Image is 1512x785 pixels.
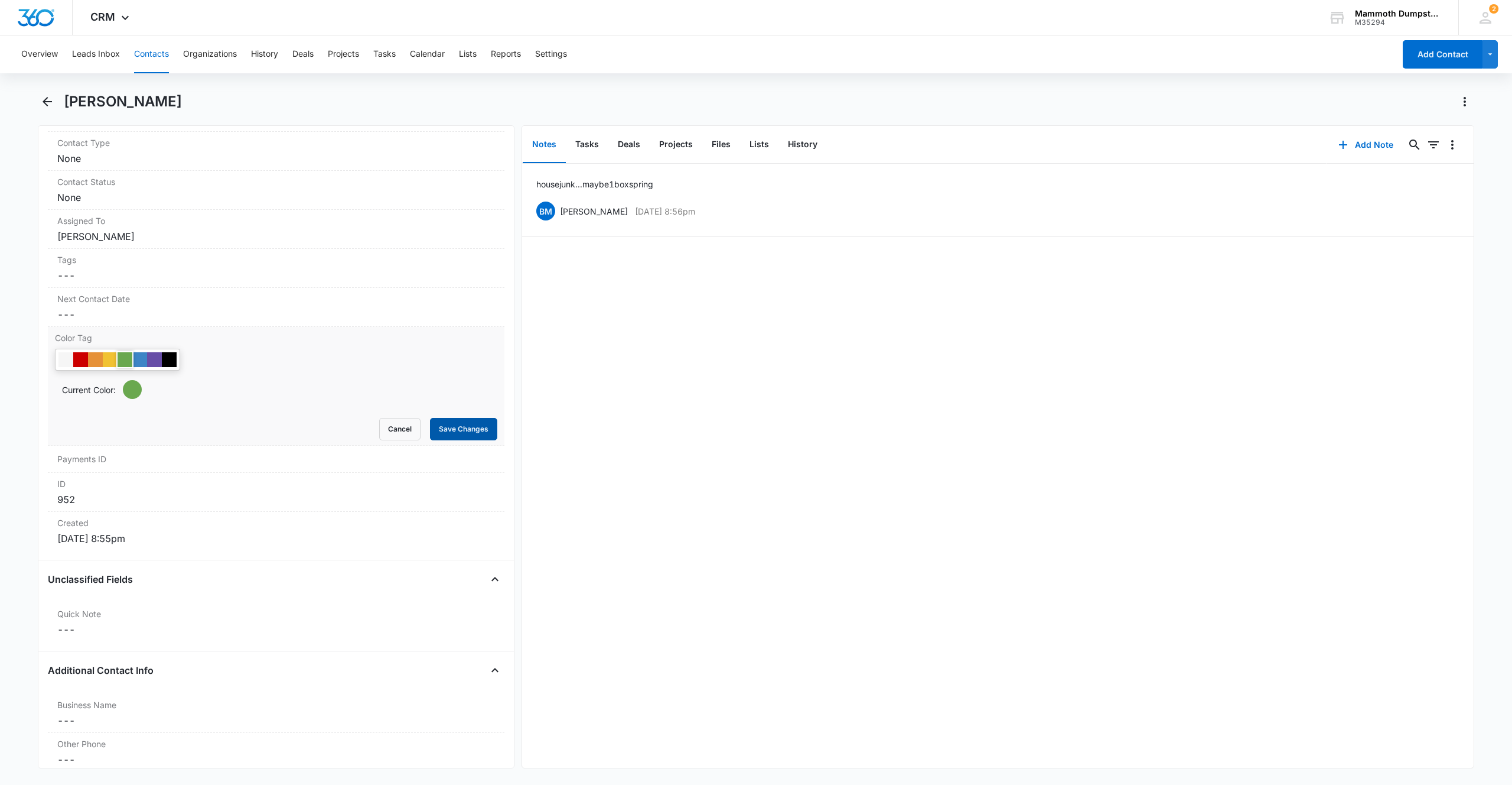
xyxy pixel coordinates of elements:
[535,35,567,73] button: Settings
[62,384,116,396] p: Current Color:
[73,352,88,367] div: #CC0000
[485,661,504,680] button: Close
[48,733,504,772] div: Other Phone---
[702,126,740,163] button: Files
[523,126,566,163] button: Notes
[566,126,608,163] button: Tasks
[1455,92,1474,111] button: Actions
[64,93,182,111] h1: [PERSON_NAME]
[1443,135,1462,154] button: Overflow Menu
[1355,18,1441,27] div: account id
[48,210,504,249] div: Assigned To[PERSON_NAME]
[57,492,495,507] dd: 952
[1355,9,1441,18] div: account name
[132,352,147,367] div: #3d85c6
[608,126,650,163] button: Deals
[48,603,504,641] div: Quick Note---
[1489,4,1498,14] span: 2
[21,35,58,73] button: Overview
[57,176,495,188] label: Contact Status
[48,249,504,288] div: Tags---
[373,35,396,73] button: Tasks
[48,132,504,171] div: Contact TypeNone
[536,178,653,190] p: house junk...maybe 1 boxspring
[57,307,495,322] dd: ---
[650,126,702,163] button: Projects
[118,352,132,367] div: #6aa84f
[1327,131,1405,159] button: Add Note
[459,35,477,73] button: Lists
[48,446,504,473] div: Payments ID
[57,453,167,465] dt: Payments ID
[57,137,495,149] label: Contact Type
[1489,4,1498,14] div: notifications count
[57,738,495,750] label: Other Phone
[740,126,778,163] button: Lists
[134,35,169,73] button: Contacts
[162,352,177,367] div: #000000
[57,151,495,166] dd: None
[1403,40,1482,69] button: Add Contact
[48,171,504,210] div: Contact StatusNone
[57,215,495,227] label: Assigned To
[57,531,495,546] dd: [DATE] 8:55pm
[57,608,495,620] label: Quick Note
[491,35,521,73] button: Reports
[48,694,504,733] div: Business Name---
[48,473,504,512] div: ID952
[48,572,133,586] h4: Unclassified Fields
[410,35,445,73] button: Calendar
[48,663,154,677] h4: Additional Contact Info
[1405,135,1424,154] button: Search...
[38,92,57,111] button: Back
[57,699,495,711] label: Business Name
[90,11,115,23] span: CRM
[57,293,495,305] label: Next Contact Date
[88,352,103,367] div: #e69138
[55,332,497,344] label: Color Tag
[1424,135,1443,154] button: Filters
[292,35,314,73] button: Deals
[379,418,421,440] button: Cancel
[147,352,162,367] div: #674ea7
[635,205,695,218] p: [DATE] 8:56pm
[251,35,278,73] button: History
[57,752,495,767] dd: ---
[57,254,495,266] label: Tags
[536,202,555,220] span: BM
[57,478,495,490] dt: ID
[57,622,495,637] dd: ---
[778,126,827,163] button: History
[57,517,495,529] dt: Created
[48,512,504,550] div: Created[DATE] 8:55pm
[57,713,495,728] dd: ---
[103,352,118,367] div: #f1c232
[58,352,73,367] div: #F6F6F6
[183,35,237,73] button: Organizations
[430,418,497,440] button: Save Changes
[57,190,495,205] dd: None
[57,229,495,244] dd: [PERSON_NAME]
[72,35,120,73] button: Leads Inbox
[48,288,504,327] div: Next Contact Date---
[57,268,495,283] dd: ---
[560,205,628,218] p: [PERSON_NAME]
[328,35,359,73] button: Projects
[485,570,504,589] button: Close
